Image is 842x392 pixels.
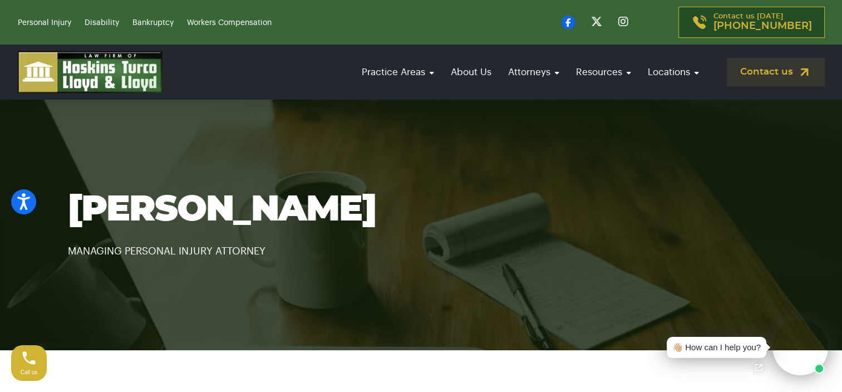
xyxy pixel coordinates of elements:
[356,56,440,88] a: Practice Areas
[18,19,71,27] a: Personal Injury
[68,190,775,229] h1: [PERSON_NAME]
[642,56,705,88] a: Locations
[18,51,163,93] img: logo
[678,7,825,38] a: Contact us [DATE][PHONE_NUMBER]
[21,369,38,375] span: Call us
[713,13,812,32] p: Contact us [DATE]
[672,341,761,354] div: 👋🏼 How can I help you?
[85,19,119,27] a: Disability
[503,56,565,88] a: Attorneys
[445,56,497,88] a: About Us
[570,56,637,88] a: Resources
[713,21,812,32] span: [PHONE_NUMBER]
[727,58,825,86] a: Contact us
[747,356,770,379] a: Open chat
[68,229,775,259] p: MANAGING PERSONAL INJURY ATTORNEY
[187,19,272,27] a: Workers Compensation
[132,19,174,27] a: Bankruptcy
